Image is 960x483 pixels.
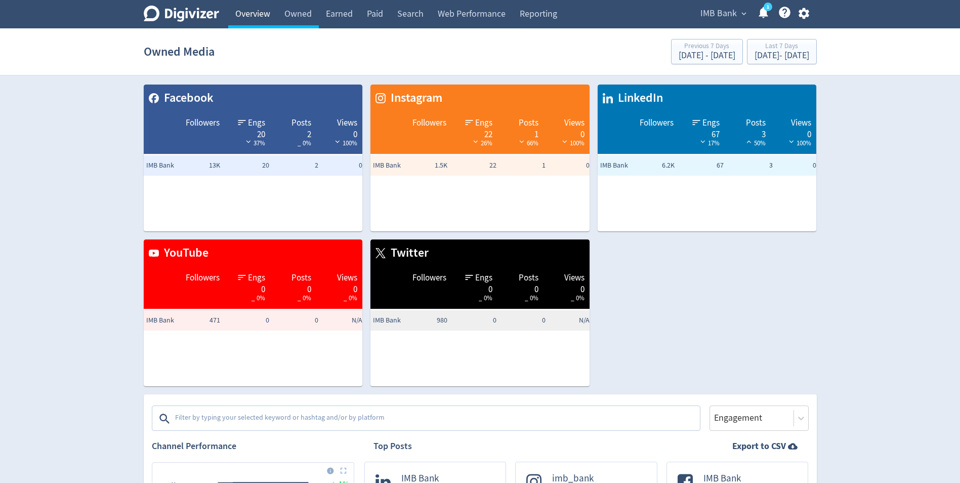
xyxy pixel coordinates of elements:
td: 1 [499,155,548,176]
td: 471 [174,310,223,331]
span: IMB Bank [373,160,413,171]
td: 0 [321,155,370,176]
img: negative-performance-white.svg [471,138,481,145]
span: IMB Bank [600,160,641,171]
div: 22 [456,129,492,137]
strong: Export to CSV [732,440,786,453]
span: Views [337,272,357,284]
span: Views [564,117,585,129]
table: customized table [598,85,817,231]
text: 1 [766,4,769,11]
span: Views [337,117,357,129]
td: 0 [450,310,499,331]
span: Engs [248,272,265,284]
img: negative-performance-white.svg [560,138,570,145]
div: 0 [230,284,266,292]
button: Last 7 Days[DATE]- [DATE] [747,39,817,64]
div: 0 [503,284,538,292]
table: customized table [370,85,590,231]
span: Followers [186,272,220,284]
div: 1 [503,129,538,137]
span: 100% [786,139,811,147]
span: IMB Bank [700,6,737,22]
h2: Top Posts [373,440,412,453]
td: 67 [677,155,726,176]
div: [DATE] - [DATE] [679,51,735,60]
span: 17% [698,139,720,147]
div: 0 [321,129,357,137]
span: LinkedIn [613,90,663,107]
span: Followers [412,117,446,129]
td: 980 [401,310,450,331]
span: YouTube [159,245,208,262]
img: Placeholder [340,467,347,474]
td: 0 [775,155,824,176]
span: expand_more [739,9,748,18]
span: Engs [702,117,720,129]
span: IMB Bank [146,315,187,326]
td: 0 [272,310,321,331]
div: 0 [549,129,585,137]
span: Followers [412,272,446,284]
h1: Owned Media [144,35,215,68]
span: 100% [560,139,585,147]
span: 100% [332,139,357,147]
td: 13K [174,155,223,176]
div: [DATE] - [DATE] [755,51,809,60]
div: Previous 7 Days [679,43,735,51]
td: N/A [548,310,597,331]
td: 20 [223,155,272,176]
div: 67 [684,129,720,137]
span: 50% [744,139,766,147]
span: IMB Bank [373,315,413,326]
span: _ 0% [525,294,538,302]
span: Posts [519,117,538,129]
td: 0 [499,310,548,331]
span: Engs [475,117,492,129]
td: 2 [272,155,321,176]
img: negative-performance-white.svg [517,138,527,145]
img: negative-performance-white.svg [243,138,254,145]
img: negative-performance-white.svg [698,138,708,145]
img: positive-performance-white.svg [744,138,754,145]
table: customized table [144,239,363,386]
span: Posts [519,272,538,284]
div: 0 [456,284,492,292]
span: Posts [291,272,311,284]
div: Last 7 Days [755,43,809,51]
table: customized table [370,239,590,386]
td: 22 [450,155,499,176]
span: Posts [291,117,311,129]
span: Instagram [386,90,442,107]
h2: Channel Performance [152,440,354,453]
span: IMB Bank [146,160,187,171]
td: 6.2K [628,155,677,176]
td: 3 [726,155,775,176]
span: 66% [517,139,538,147]
div: 3 [730,129,766,137]
span: _ 0% [344,294,357,302]
td: 1.5K [401,155,450,176]
img: negative-performance-white.svg [332,138,343,145]
div: 0 [275,284,311,292]
button: Previous 7 Days[DATE] - [DATE] [671,39,743,64]
span: _ 0% [298,139,311,147]
span: Engs [248,117,265,129]
div: 2 [275,129,311,137]
span: 26% [471,139,492,147]
span: Followers [640,117,674,129]
span: Followers [186,117,220,129]
button: IMB Bank [697,6,749,22]
span: Views [791,117,811,129]
span: Twitter [386,245,429,262]
td: 0 [548,155,597,176]
span: Views [564,272,585,284]
div: 0 [776,129,812,137]
span: 37% [243,139,265,147]
span: Engs [475,272,492,284]
td: N/A [321,310,370,331]
a: 1 [764,3,772,11]
div: 0 [549,284,585,292]
div: 0 [321,284,357,292]
span: _ 0% [479,294,492,302]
